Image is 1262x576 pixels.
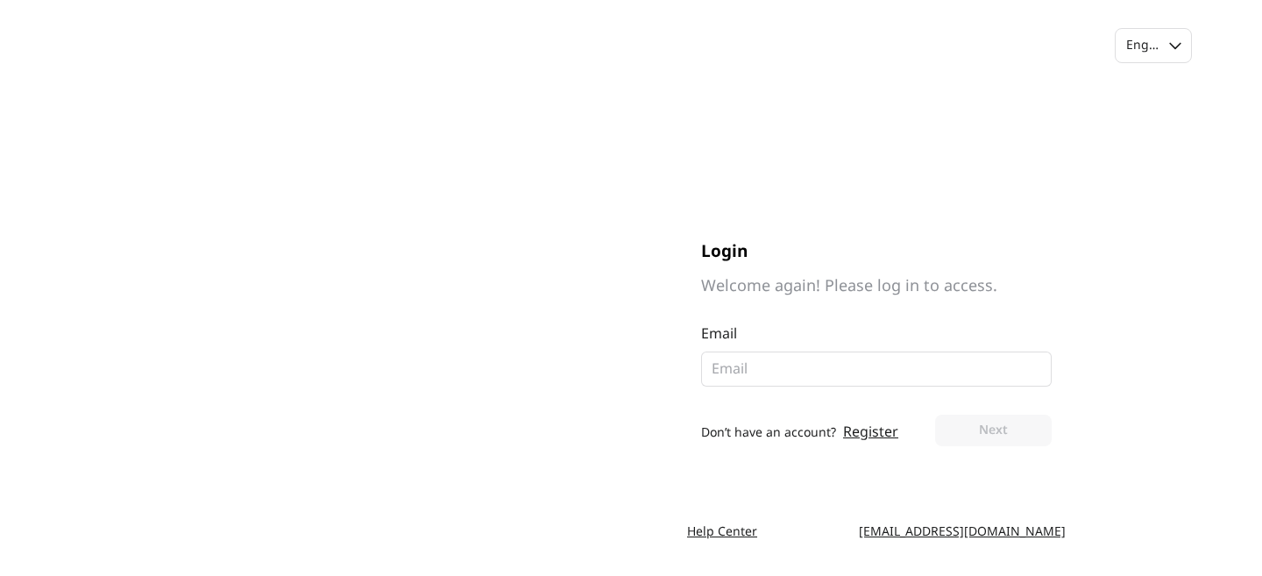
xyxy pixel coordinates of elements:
[853,156,900,203] img: yH5BAEAAAAALAAAAAABAAEAAAIBRAA7
[843,422,898,443] a: Register
[712,359,1027,380] input: Email
[673,516,771,548] a: Help Center
[701,324,1052,345] p: Email
[701,242,1052,262] span: Login
[701,423,836,442] span: Don’t have an account?
[701,276,1052,297] span: Welcome again! Please log in to access.
[845,516,1080,548] a: [EMAIL_ADDRESS][DOMAIN_NAME]
[1126,37,1159,54] div: English
[935,415,1052,446] button: Next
